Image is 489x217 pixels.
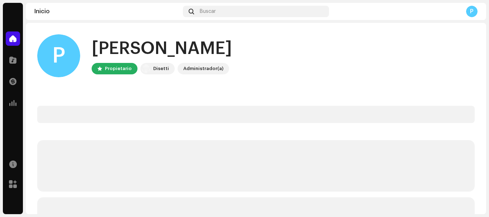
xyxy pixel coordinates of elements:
[153,64,169,73] div: Disetti
[183,64,223,73] div: Administrador(a)
[466,6,478,17] div: P
[37,34,80,77] div: P
[92,37,232,60] div: [PERSON_NAME]
[142,64,150,73] img: 02a7c2d3-3c89-4098-b12f-2ff2945c95ee
[105,64,132,73] div: Propietario
[34,9,180,14] div: Inicio
[200,9,216,14] span: Buscar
